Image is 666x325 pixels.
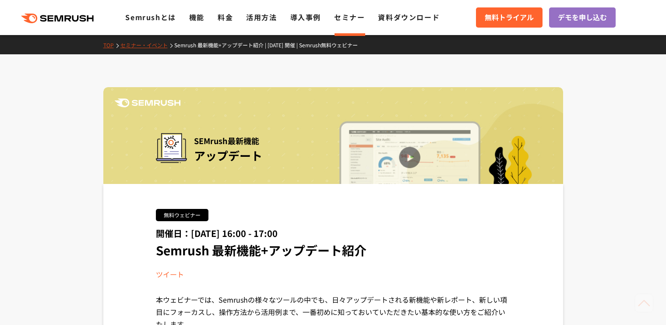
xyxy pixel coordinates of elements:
[476,7,543,28] a: 無料トライアル
[120,41,174,49] a: セミナー・イベント
[549,7,616,28] a: デモを申し込む
[103,41,120,49] a: TOP
[246,12,277,22] a: 活用方法
[218,12,233,22] a: 料金
[125,12,176,22] a: Semrushとは
[156,241,366,259] span: Semrush 最新機能+アップデート紹介
[115,99,180,107] img: Semrush
[156,269,184,279] a: ツイート
[378,12,440,22] a: 資料ダウンロード
[156,227,278,240] span: 開催日：[DATE] 16:00 - 17:00
[334,12,365,22] a: セミナー
[290,12,321,22] a: 導入事例
[194,133,262,148] span: SEMrush最新機能
[558,12,607,23] span: デモを申し込む
[194,147,262,163] span: アップデート
[189,12,204,22] a: 機能
[174,41,364,49] a: Semrush 最新機能+アップデート紹介 | [DATE] 開催 | Semrush無料ウェビナー
[156,209,208,221] div: 無料ウェビナー
[485,12,534,23] span: 無料トライアル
